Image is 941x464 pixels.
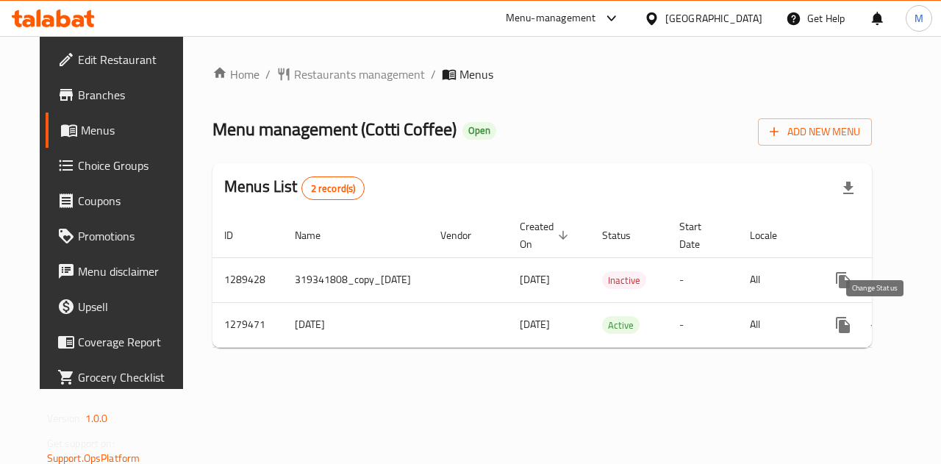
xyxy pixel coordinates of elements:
span: Get support on: [47,434,115,453]
span: ID [224,226,252,244]
span: Edit Restaurant [78,51,185,68]
span: Vendor [440,226,490,244]
span: Menu management ( Cotti Coffee ) [212,113,457,146]
span: Upsell [78,298,185,315]
span: Grocery Checklist [78,368,185,386]
nav: breadcrumb [212,65,872,83]
a: Menu disclaimer [46,254,197,289]
span: Locale [750,226,796,244]
span: Created On [520,218,573,253]
a: Promotions [46,218,197,254]
span: Menus [81,121,185,139]
td: [DATE] [283,302,429,347]
div: [GEOGRAPHIC_DATA] [665,10,762,26]
span: [DATE] [520,315,550,334]
span: M [915,10,923,26]
td: 1279471 [212,302,283,347]
span: Start Date [679,218,720,253]
div: Total records count [301,176,365,200]
span: Inactive [602,272,646,289]
div: Active [602,316,640,334]
a: Edit Restaurant [46,42,197,77]
span: Name [295,226,340,244]
span: Choice Groups [78,157,185,174]
a: Coverage Report [46,324,197,360]
span: Version: [47,409,83,428]
span: [DATE] [520,270,550,289]
div: Inactive [602,271,646,289]
h2: Menus List [224,176,365,200]
span: Branches [78,86,185,104]
button: more [826,263,861,298]
span: 2 record(s) [302,182,365,196]
a: Upsell [46,289,197,324]
span: 1.0.0 [85,409,108,428]
a: Branches [46,77,197,113]
a: Home [212,65,260,83]
li: / [265,65,271,83]
a: Coupons [46,183,197,218]
span: Restaurants management [294,65,425,83]
span: Coverage Report [78,333,185,351]
span: Open [462,124,496,137]
td: - [668,257,738,302]
td: 319341808_copy_[DATE] [283,257,429,302]
a: Restaurants management [276,65,425,83]
div: Export file [831,171,866,206]
a: Grocery Checklist [46,360,197,395]
span: Active [602,317,640,334]
span: Coupons [78,192,185,210]
button: Add New Menu [758,118,872,146]
button: more [826,307,861,343]
a: Choice Groups [46,148,197,183]
td: - [668,302,738,347]
td: All [738,257,814,302]
td: All [738,302,814,347]
span: Status [602,226,650,244]
a: Menus [46,113,197,148]
div: Open [462,122,496,140]
li: / [431,65,436,83]
span: Promotions [78,227,185,245]
td: 1289428 [212,257,283,302]
span: Add New Menu [770,123,860,141]
span: Menu disclaimer [78,263,185,280]
span: Menus [459,65,493,83]
div: Menu-management [506,10,596,27]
